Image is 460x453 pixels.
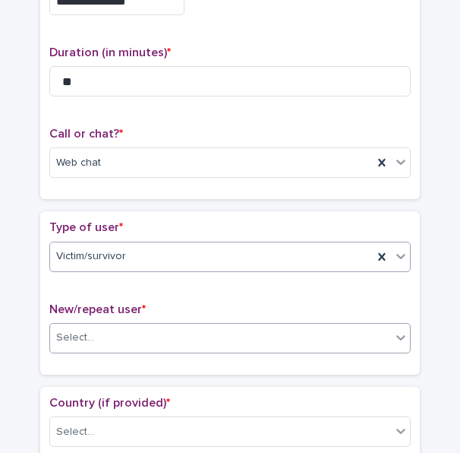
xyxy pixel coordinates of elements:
[49,221,123,233] span: Type of user
[56,249,126,265] span: Victim/survivor
[49,303,146,315] span: New/repeat user
[49,128,123,140] span: Call or chat?
[56,330,94,346] div: Select...
[49,46,171,59] span: Duration (in minutes)
[56,155,101,171] span: Web chat
[49,397,170,409] span: Country (if provided)
[56,424,94,440] div: Select...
